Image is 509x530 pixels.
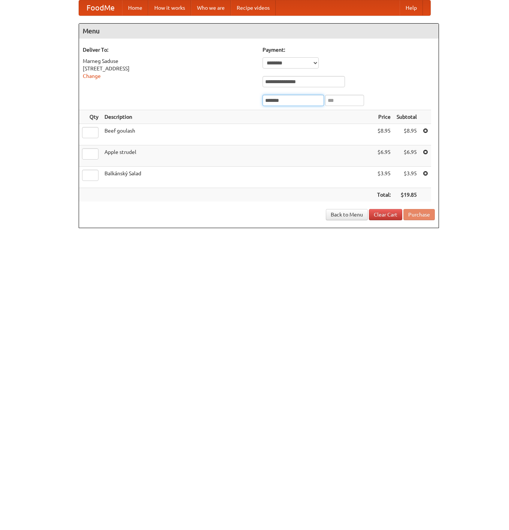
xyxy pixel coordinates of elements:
[263,46,435,54] h5: Payment:
[400,0,423,15] a: Help
[403,209,435,220] button: Purchase
[369,209,402,220] a: Clear Cart
[79,110,102,124] th: Qty
[191,0,231,15] a: Who we are
[83,65,255,72] div: [STREET_ADDRESS]
[394,167,420,188] td: $3.95
[374,145,394,167] td: $6.95
[374,188,394,202] th: Total:
[79,24,439,39] h4: Menu
[148,0,191,15] a: How it works
[102,110,374,124] th: Description
[374,110,394,124] th: Price
[374,124,394,145] td: $8.95
[102,124,374,145] td: Beef goulash
[231,0,276,15] a: Recipe videos
[102,167,374,188] td: Balkánský Salad
[394,145,420,167] td: $6.95
[83,57,255,65] div: Marneg Saduse
[394,188,420,202] th: $19.85
[83,46,255,54] h5: Deliver To:
[374,167,394,188] td: $3.95
[83,73,101,79] a: Change
[79,0,122,15] a: FoodMe
[394,124,420,145] td: $8.95
[326,209,368,220] a: Back to Menu
[122,0,148,15] a: Home
[394,110,420,124] th: Subtotal
[102,145,374,167] td: Apple strudel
